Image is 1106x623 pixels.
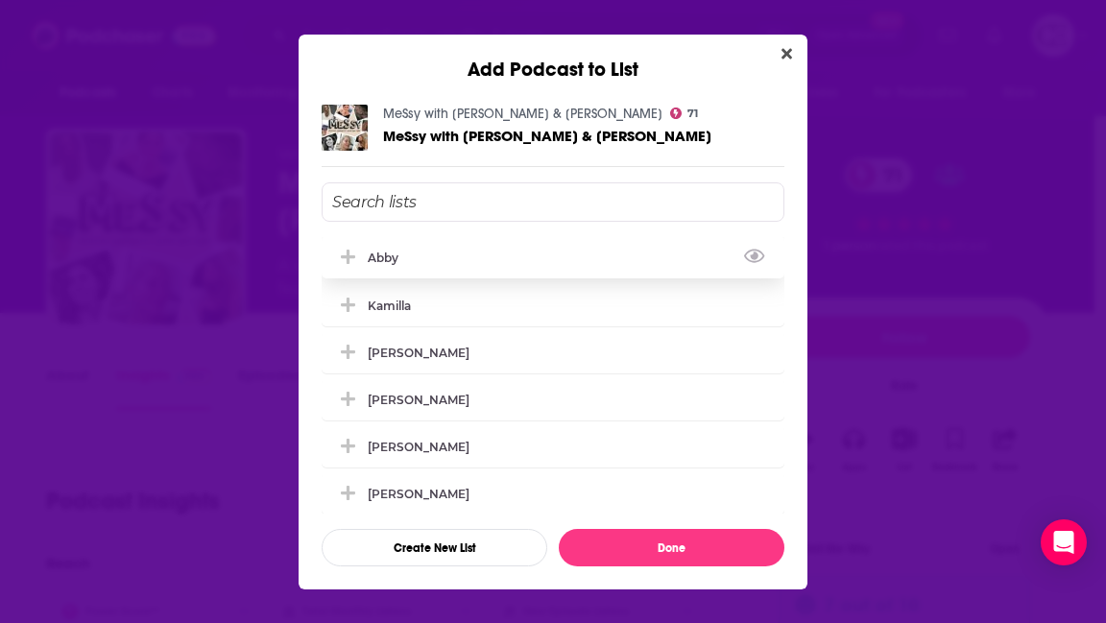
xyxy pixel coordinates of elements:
div: Add Podcast To List [322,182,784,566]
button: Close [774,42,800,66]
div: [PERSON_NAME] [368,346,469,360]
span: MeSsy with [PERSON_NAME] & [PERSON_NAME] [383,127,711,145]
div: Braden [322,425,784,467]
button: View Link [398,261,410,263]
div: Open Intercom Messenger [1041,519,1087,565]
img: MeSsy with Christina Applegate & Jamie Lynn Sigler [322,105,368,151]
div: Abby [368,251,410,265]
div: Abby [322,236,784,278]
div: [PERSON_NAME] [368,393,469,407]
div: Logan [322,331,784,373]
div: [PERSON_NAME] [368,440,469,454]
div: Add Podcast to List [299,35,807,82]
div: Kamilla [322,284,784,326]
a: MeSsy with Christina Applegate & Jamie Lynn Sigler [383,106,662,122]
div: Elyse [322,472,784,515]
div: [PERSON_NAME] [368,487,469,501]
button: Create New List [322,529,547,566]
span: 71 [687,109,698,118]
button: Done [559,529,784,566]
input: Search lists [322,182,784,222]
a: MeSsy with Christina Applegate & Jamie Lynn Sigler [383,128,711,144]
a: 71 [670,108,698,119]
div: Ashlyn [322,378,784,420]
div: Kamilla [368,299,411,313]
